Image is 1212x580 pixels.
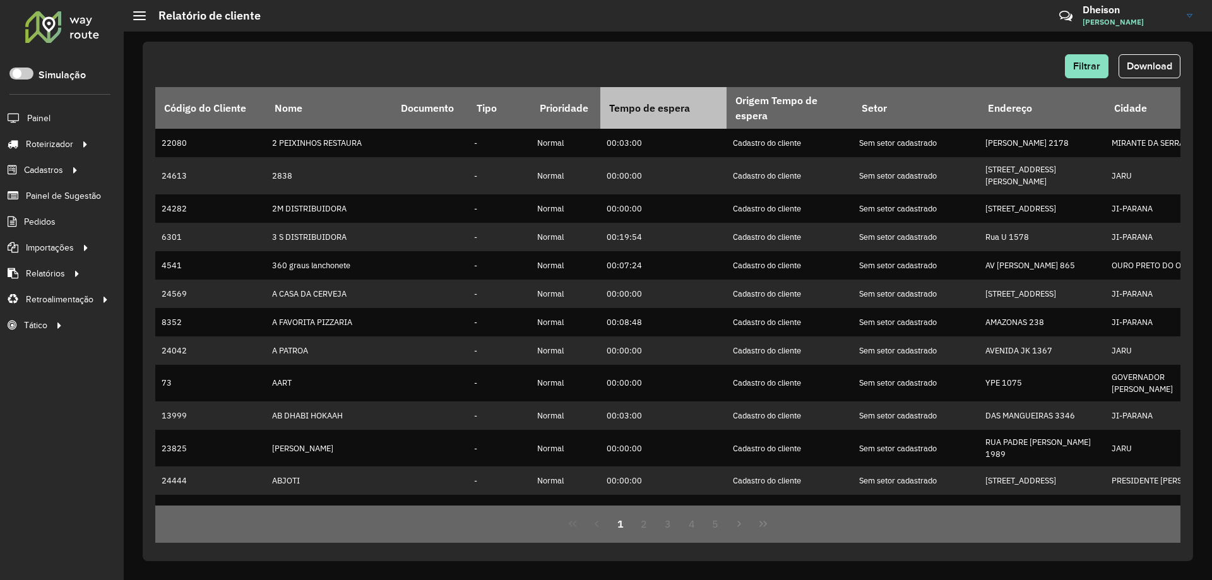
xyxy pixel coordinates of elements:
label: Simulação [39,68,86,83]
td: Normal [531,495,600,523]
td: 4541 [155,251,266,280]
span: Cadastros [24,163,63,177]
td: Normal [531,308,600,336]
td: 24282 [155,194,266,223]
h3: Dheison [1083,4,1177,16]
td: - [468,280,531,308]
td: AV [PERSON_NAME] 865 [979,251,1105,280]
td: - [468,129,531,157]
td: - [468,430,531,466]
td: Cadastro do cliente [727,129,853,157]
td: AMAZONAS 238 [979,308,1105,336]
button: 3 [656,512,680,536]
button: Next Page [727,512,751,536]
td: [STREET_ADDRESS] [979,466,1105,495]
td: Cadastro do cliente [727,157,853,194]
td: 00:00:00 [600,280,727,308]
td: 00:00:00 [600,430,727,466]
td: Normal [531,466,600,495]
td: - [468,466,531,495]
button: 5 [704,512,728,536]
button: 1 [609,512,633,536]
span: Tático [24,319,47,332]
th: Nome [266,87,392,129]
td: Sem setor cadastrado [853,308,979,336]
th: Documento [392,87,468,129]
td: [STREET_ADDRESS] [979,280,1105,308]
th: Tipo [468,87,531,129]
td: Normal [531,430,600,466]
td: 00:00:00 [600,194,727,223]
td: 6301 [155,223,266,251]
span: Filtrar [1073,61,1100,71]
td: Cadastro do cliente [727,223,853,251]
h2: Relatório de cliente [146,9,261,23]
th: Endereço [979,87,1105,129]
td: 23825 [155,430,266,466]
span: Painel de Sugestão [26,189,101,203]
td: - [468,251,531,280]
td: - [468,157,531,194]
td: 00:19:54 [600,223,727,251]
td: 24613 [155,157,266,194]
td: A CASA DA CERVEJA [266,280,392,308]
td: [STREET_ADDRESS] [979,495,1105,523]
td: 23453 [155,495,266,523]
td: 3 S DISTRIBUIDORA [266,223,392,251]
td: Sem setor cadastrado [853,129,979,157]
td: 00:03:00 [600,495,727,523]
td: Cadastro do cliente [727,401,853,430]
td: Cadastro do cliente [727,194,853,223]
td: 2 PEIXINHOS RESTAURA [266,129,392,157]
th: Origem Tempo de espera [727,87,853,129]
td: ABJOTI [266,466,392,495]
td: 2838 [266,157,392,194]
th: Código do Cliente [155,87,266,129]
td: Cadastro do cliente [727,430,853,466]
td: Rua U 1578 [979,223,1105,251]
td: Sem setor cadastrado [853,466,979,495]
td: 00:08:48 [600,308,727,336]
th: Tempo de espera [600,87,727,129]
td: Cadastro do cliente [727,495,853,523]
td: - [468,495,531,523]
td: Normal [531,336,600,365]
td: - [468,308,531,336]
td: [STREET_ADDRESS] [979,194,1105,223]
td: A FAVORITA PIZZARIA [266,308,392,336]
td: Sem setor cadastrado [853,365,979,401]
td: Cadastro do cliente [727,365,853,401]
th: Prioridade [531,87,600,129]
td: 24569 [155,280,266,308]
td: Normal [531,280,600,308]
td: [PERSON_NAME] [266,430,392,466]
td: YPE 1075 [979,365,1105,401]
td: 00:00:00 [600,365,727,401]
td: AB DHABI HOKAAH [266,401,392,430]
button: Last Page [751,512,775,536]
td: Sem setor cadastrado [853,157,979,194]
td: Sem setor cadastrado [853,194,979,223]
td: AVENIDA JK 1367 [979,336,1105,365]
td: 00:00:00 [600,157,727,194]
td: 00:00:00 [600,466,727,495]
td: [PERSON_NAME] 2178 [979,129,1105,157]
td: - [468,336,531,365]
td: Normal [531,129,600,157]
td: Sem setor cadastrado [853,401,979,430]
td: Cadastro do cliente [727,280,853,308]
td: - [468,401,531,430]
td: 00:03:00 [600,129,727,157]
td: - [468,194,531,223]
td: Cadastro do cliente [727,466,853,495]
button: Filtrar [1065,54,1108,78]
span: Retroalimentação [26,293,93,306]
td: 00:03:00 [600,401,727,430]
span: Pedidos [24,215,56,228]
td: Normal [531,251,600,280]
span: Download [1127,61,1172,71]
td: - [468,365,531,401]
td: 360 graus lanchonete [266,251,392,280]
td: 00:07:24 [600,251,727,280]
td: RUA PADRE [PERSON_NAME] 1989 [979,430,1105,466]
